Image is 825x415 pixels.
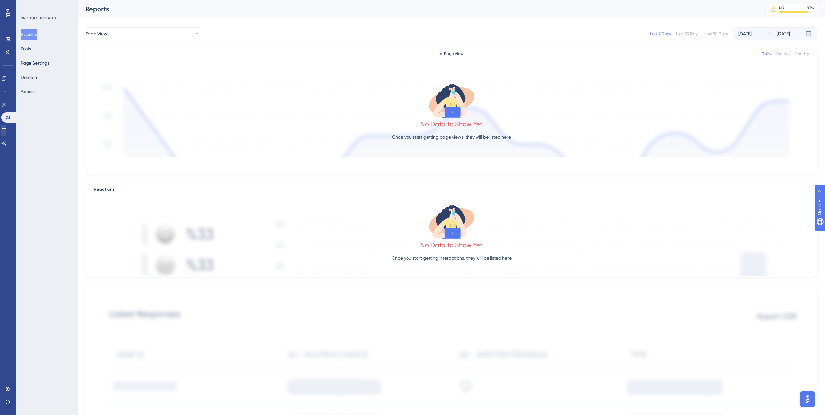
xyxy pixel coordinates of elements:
div: Reports [86,5,749,14]
button: Page Views [86,27,200,40]
button: Posts [21,43,31,55]
span: Need Help? [15,2,41,9]
button: Reports [21,29,37,40]
button: Domain [21,71,37,83]
div: Last 30 Days [676,31,699,36]
div: 83 % [807,6,814,11]
iframe: UserGuiding AI Assistant Launcher [798,389,817,409]
div: Reactions [94,186,809,193]
button: Access [21,86,35,97]
div: Monthly [795,51,809,56]
p: Once you start getting interactions, they will be listed here [392,254,512,262]
div: Weekly [776,51,789,56]
div: No Data to Show Yet [420,240,483,250]
div: Daily [762,51,771,56]
div: [DATE] [738,30,752,38]
div: PRODUCT UPDATES [21,16,56,21]
button: Page Settings [21,57,49,69]
div: No Data to Show Yet [420,119,483,128]
div: [DATE] [777,30,790,38]
span: Page Views [86,30,109,38]
div: MAU [779,6,787,11]
p: Once you start getting page views, they will be listed here [392,133,511,141]
div: Last 90 Days [704,31,728,36]
div: Last 7 Days [650,31,671,36]
div: Page View [440,51,463,56]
